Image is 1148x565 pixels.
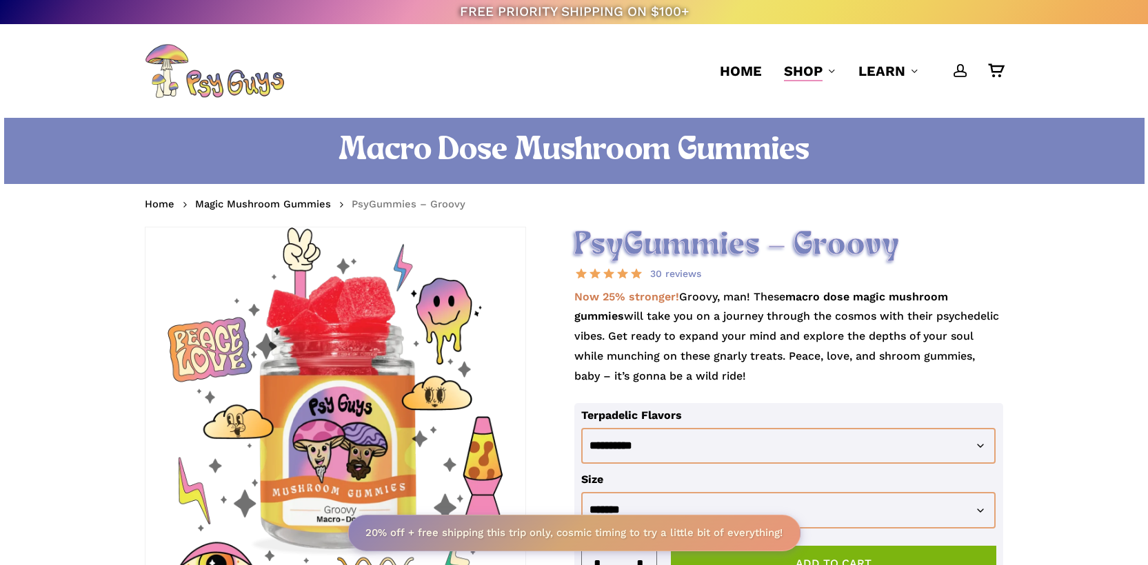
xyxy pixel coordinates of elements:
a: Shop [784,61,836,81]
span: Shop [784,63,823,79]
a: Learn [858,61,919,81]
span: PsyGummies – Groovy [352,198,465,210]
img: PsyGuys [145,43,284,99]
nav: Main Menu [709,24,1003,118]
h1: Macro Dose Mushroom Gummies [145,132,1003,170]
strong: Now 25% stronger! [574,290,679,303]
p: Groovy, man! These will take you on a journey through the cosmos with their psychedelic vibes. Ge... [574,287,1004,403]
a: Home [145,197,174,211]
span: Learn [858,63,905,79]
label: Size [581,473,603,486]
strong: 20% off + free shipping this trip only, cosmic timing to try a little bit of everything! [365,526,783,539]
a: Home [720,61,762,81]
span: Home [720,63,762,79]
label: Terpadelic Flavors [581,409,682,422]
a: Magic Mushroom Gummies [195,197,331,211]
h2: PsyGummies – Groovy [574,227,1004,265]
